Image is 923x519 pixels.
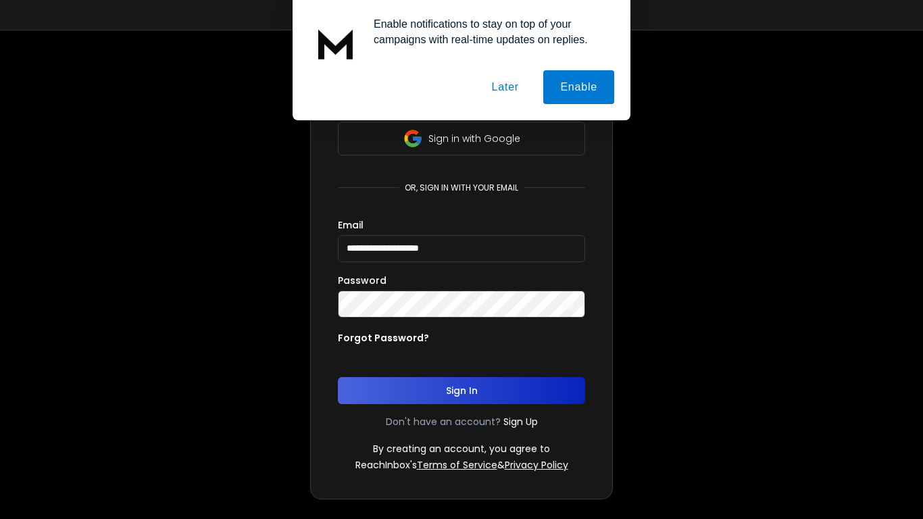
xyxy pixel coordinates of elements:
[373,442,550,455] p: By creating an account, you agree to
[338,220,364,230] label: Email
[386,415,501,428] p: Don't have an account?
[338,377,585,404] button: Sign In
[338,276,386,285] label: Password
[417,458,497,472] a: Terms of Service
[309,16,363,70] img: notification icon
[399,182,524,193] p: or, sign in with your email
[543,70,614,104] button: Enable
[355,458,568,472] p: ReachInbox's &
[338,331,429,345] p: Forgot Password?
[474,70,535,104] button: Later
[338,122,585,155] button: Sign in with Google
[505,458,568,472] a: Privacy Policy
[363,16,614,47] div: Enable notifications to stay on top of your campaigns with real-time updates on replies.
[503,415,538,428] a: Sign Up
[428,132,520,145] p: Sign in with Google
